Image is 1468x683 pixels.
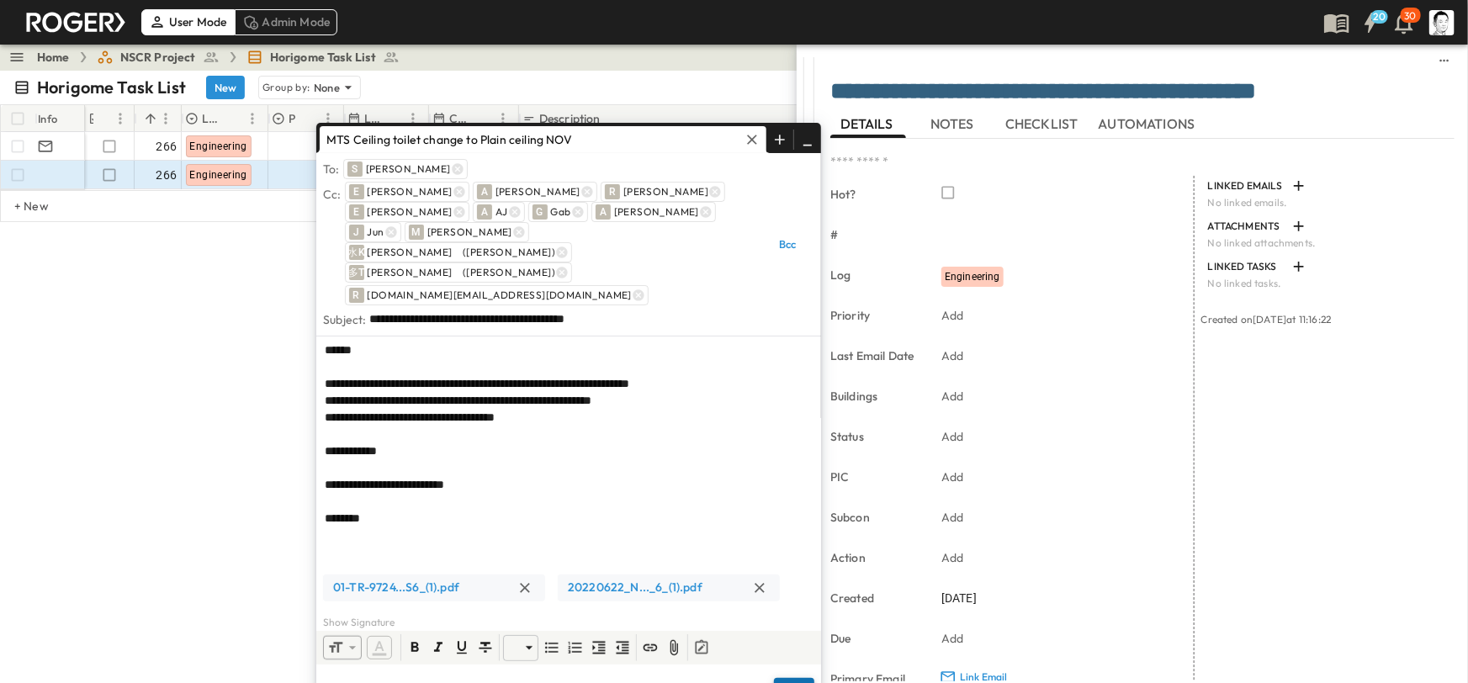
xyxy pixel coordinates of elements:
button: Menu [156,109,176,129]
p: Add [941,549,964,566]
span: Outdent (Shift + Tab) [612,638,633,658]
span: CHECKLIST [1005,117,1082,132]
div: E[PERSON_NAME] [345,202,469,222]
span: 01-TR-9724...S6_(1).pdf [333,579,459,596]
p: None [314,79,341,96]
div: M[PERSON_NAME] [405,222,529,242]
div: JJun [345,222,401,242]
p: [PERSON_NAME] [368,183,453,200]
span: NSCR Project [120,49,196,66]
span: Underline (Ctrl+U) [452,638,472,658]
span: 多T [348,266,364,279]
div: A[PERSON_NAME] [473,182,597,202]
button: Format text underlined. Shortcut: Ctrl+U [452,638,472,658]
p: Log [202,110,220,127]
h6: 20 [1374,10,1386,24]
div: R[DOMAIN_NAME][EMAIL_ADDRESS][DOMAIN_NAME] [345,285,649,305]
span: S [352,162,358,176]
div: Cc: [323,182,342,307]
span: E [353,185,359,199]
span: 266 [156,138,177,155]
div: ​ [503,635,538,661]
span: Engineering [190,169,247,181]
p: Add [941,469,964,485]
button: Add Template [692,638,712,658]
p: Add [941,428,964,445]
div: R[PERSON_NAME] [601,182,725,202]
span: J [353,225,359,239]
span: M [411,225,421,239]
p: Add [941,347,964,364]
span: AUTOMATIONS [1099,117,1199,132]
button: Show Signature [320,614,398,631]
button: Format text as bold. Shortcut: Ctrl+B [405,638,425,658]
div: S[PERSON_NAME] [343,159,468,179]
span: Ordered List (Ctrl + Shift + 7) [565,638,586,658]
button: Sort [97,109,115,128]
p: Add [941,509,964,526]
p: Jun [368,224,384,241]
button: Menu [403,109,423,129]
span: Engineering [945,271,1000,283]
span: Strikethrough [475,638,496,658]
p: Add [941,307,964,324]
button: Sort [224,109,242,128]
p: Hot? [830,186,918,203]
div: A[PERSON_NAME] [591,202,716,222]
button: Bcc [760,234,814,254]
p: [PERSON_NAME] ([PERSON_NAME]) [368,264,556,281]
p: Created [830,590,918,606]
p: Add [941,630,964,647]
p: Created [449,110,471,127]
span: A [481,185,488,199]
img: Profile Picture [1429,10,1455,35]
div: GGab [528,202,588,222]
p: Action [830,549,918,566]
p: LINKED TASKS [1208,260,1285,273]
p: Last Email Date [364,110,381,127]
p: Log [830,267,918,283]
p: Due [830,630,918,647]
span: Bold (Ctrl+B) [405,638,425,658]
button: Menu [318,109,338,129]
p: Priority [830,307,918,324]
p: Last Email Date [830,347,918,364]
button: Ordered List [565,638,586,658]
p: MTS Ceiling toilet change to Plain ceiling NOV [326,126,572,153]
p: Priority [289,110,296,127]
span: 266 [156,167,177,183]
p: [PERSON_NAME] [496,183,580,200]
span: Engineering [190,140,247,152]
p: [PERSON_NAME] [623,183,708,200]
span: Insert Link (Ctrl + K) [640,638,660,658]
button: New [206,76,245,99]
button: Format text as strikethrough [475,638,496,658]
button: Sort [474,109,493,128]
div: E[PERSON_NAME] [345,182,469,202]
button: Menu [493,109,513,129]
button: Sort [604,109,623,128]
div: Subject: [323,307,366,331]
p: No linked tasks. [1208,277,1444,290]
div: 多T[PERSON_NAME] ([PERSON_NAME]) [345,262,573,283]
span: Created on [DATE] at 11:16:22 [1201,313,1332,326]
p: PIC [830,469,918,485]
span: 水K [347,246,364,259]
p: AJ [496,204,508,220]
p: [DOMAIN_NAME][EMAIL_ADDRESS][DOMAIN_NAME] [368,287,632,304]
p: Subcon [830,509,918,526]
p: # [830,226,918,243]
span: 20220622_N..._6_(1).pdf [568,579,702,596]
p: ATTACHMENTS [1208,220,1285,233]
span: R [352,289,359,302]
div: User Mode [141,9,235,34]
p: [PERSON_NAME] [368,204,453,220]
button: Indent [589,638,609,658]
div: Admin Mode [235,9,338,34]
p: Status [830,428,918,445]
p: Horigome Task List [37,76,186,99]
button: Format text as italic. Shortcut: Ctrl+I [428,638,448,658]
span: A [600,205,607,219]
p: + New [14,198,24,214]
span: Font Size [327,639,344,656]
